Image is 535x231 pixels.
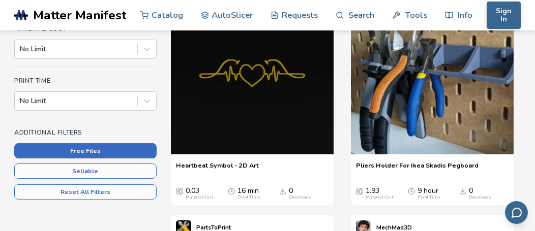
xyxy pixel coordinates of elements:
[14,25,157,32] h4: Material Cost
[366,195,393,200] div: Material Cost
[289,195,311,200] div: Downloads
[228,187,235,195] span: Average Print Time
[356,187,363,195] span: Average Cost
[459,187,466,195] span: Downloads
[14,163,157,179] button: Sellable
[186,195,213,200] div: Material Cost
[279,187,286,195] span: Downloads
[289,187,311,200] div: 0
[33,8,126,22] span: Matter Manifest
[469,187,491,200] div: 0
[20,97,22,105] input: No Limit
[356,161,479,177] a: Pliers Holder For Ikea Skadis Pegboard
[366,187,393,200] div: 1.93
[14,129,157,136] h4: Additional Filters
[20,45,22,53] input: No Limit
[408,187,415,195] span: Average Print Time
[469,195,491,200] div: Downloads
[505,201,528,224] button: Send feedback via email
[237,195,260,200] div: Print Time
[176,161,259,177] a: Heartbeat Symbol - 2D Art
[14,184,157,200] button: Reset All Filters
[176,187,183,195] span: Average Cost
[418,195,440,200] div: Print Time
[418,187,440,200] div: 9 hour
[237,187,260,200] div: 16 min
[186,187,213,200] div: 0.03
[14,77,157,84] h4: Print Time
[14,143,157,158] button: Free Files
[487,2,521,29] button: Sign In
